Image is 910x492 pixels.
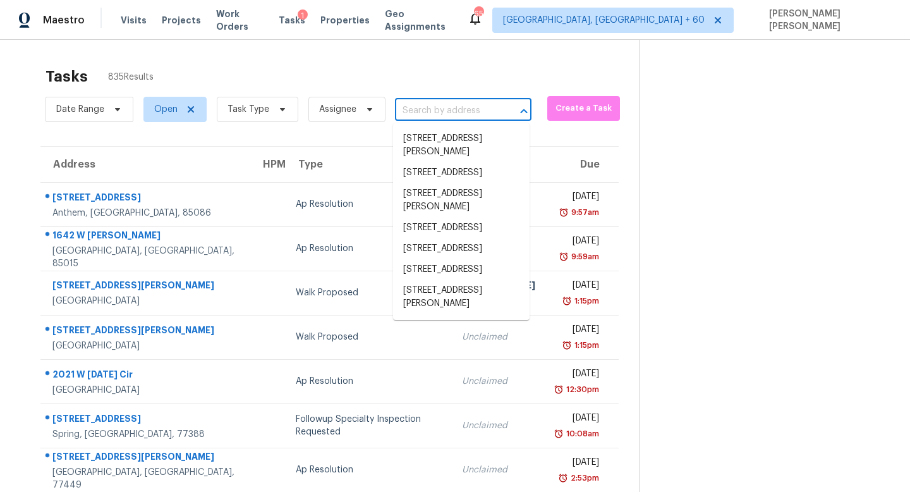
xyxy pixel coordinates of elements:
div: 1642 W [PERSON_NAME] [52,229,240,245]
div: [DATE] [555,235,599,250]
span: Assignee [319,103,356,116]
div: [GEOGRAPHIC_DATA] [52,340,240,352]
div: Ap Resolution [296,198,442,211]
div: Walk Proposed [296,331,442,343]
input: Search by address [395,101,496,121]
div: Walk Proposed [296,286,442,299]
img: Overdue Alarm Icon [562,339,572,352]
div: [STREET_ADDRESS] [52,412,240,428]
div: 9:57am [569,206,599,219]
div: [DATE] [555,323,599,339]
div: Spring, [GEOGRAPHIC_DATA], 77388 [52,428,240,441]
div: [STREET_ADDRESS][PERSON_NAME] [52,324,240,340]
div: [GEOGRAPHIC_DATA] [52,384,240,397]
th: Address [40,147,250,182]
th: Due [545,147,619,182]
span: [GEOGRAPHIC_DATA], [GEOGRAPHIC_DATA] + 60 [503,14,705,27]
div: [DATE] [555,412,599,427]
div: Unclaimed [462,331,535,343]
div: Ap Resolution [296,464,442,476]
div: 2:53pm [568,472,599,484]
div: Anthem, [GEOGRAPHIC_DATA], 85086 [52,207,240,219]
div: Followup Specialty Inspection Requested [296,413,442,438]
span: 835 Results [108,71,154,83]
li: [STREET_ADDRESS] [393,259,530,280]
li: [STREET_ADDRESS] [393,218,530,238]
div: 2021 W [DATE] Cir [52,368,240,384]
span: Geo Assignments [385,8,452,33]
span: Task Type [227,103,269,116]
img: Overdue Alarm Icon [559,250,569,263]
span: Work Orders [216,8,264,33]
div: 1 [298,9,308,22]
div: [STREET_ADDRESS][PERSON_NAME] [52,450,240,466]
span: Maestro [43,14,85,27]
div: 10:08am [564,427,599,440]
li: [STREET_ADDRESS] [393,238,530,259]
div: 9:59am [569,250,599,263]
div: 1:15pm [572,339,599,352]
button: Close [515,102,533,120]
div: Ap Resolution [296,242,442,255]
img: Overdue Alarm Icon [562,295,572,307]
button: Create a Task [547,96,620,121]
img: Overdue Alarm Icon [554,383,564,396]
div: 650 [474,8,483,20]
h2: Tasks [45,70,88,83]
div: [GEOGRAPHIC_DATA] [52,295,240,307]
div: [STREET_ADDRESS][PERSON_NAME] [52,279,240,295]
div: Ap Resolution [296,375,442,388]
li: [STREET_ADDRESS] [393,163,530,183]
span: Tasks [279,16,305,25]
span: Properties [320,14,370,27]
th: Type [286,147,452,182]
div: [DATE] [555,279,599,295]
li: [STREET_ADDRESS][PERSON_NAME] [393,280,530,314]
span: Projects [162,14,201,27]
th: HPM [250,147,286,182]
span: Visits [121,14,147,27]
div: Unclaimed [462,464,535,476]
div: 1:15pm [572,295,599,307]
div: [DATE] [555,456,599,472]
div: Unclaimed [462,419,535,432]
div: [DATE] [555,190,599,206]
div: [GEOGRAPHIC_DATA], [GEOGRAPHIC_DATA], 77449 [52,466,240,491]
span: Create a Task [554,101,614,116]
div: Unclaimed [462,375,535,388]
span: Date Range [56,103,104,116]
div: [STREET_ADDRESS] [52,191,240,207]
li: [STREET_ADDRESS][PERSON_NAME] [393,183,530,218]
img: Overdue Alarm Icon [554,427,564,440]
li: [STREET_ADDRESS][PERSON_NAME] [393,128,530,163]
div: [GEOGRAPHIC_DATA], [GEOGRAPHIC_DATA], 85015 [52,245,240,270]
li: [STREET_ADDRESS] [393,314,530,335]
div: 12:30pm [564,383,599,396]
div: [DATE] [555,367,599,383]
img: Overdue Alarm Icon [558,472,568,484]
img: Overdue Alarm Icon [559,206,569,219]
span: Open [154,103,178,116]
span: [PERSON_NAME] [PERSON_NAME] [764,8,891,33]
